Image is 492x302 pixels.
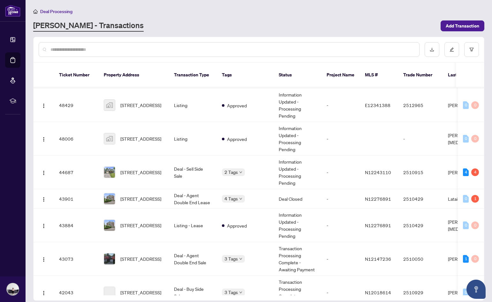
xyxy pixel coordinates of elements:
[463,168,469,176] div: 4
[322,122,360,156] td: -
[450,47,454,52] span: edit
[398,156,443,189] td: 2510915
[41,223,46,228] img: Logo
[54,242,99,276] td: 43073
[224,255,238,262] span: 3 Tags
[443,189,491,209] td: Latai Seadat
[104,220,115,231] img: thumbnail-img
[398,63,443,88] th: Trade Number
[443,63,491,88] th: Last Updated By
[39,254,49,264] button: Logo
[398,89,443,122] td: 2512965
[463,195,469,203] div: 0
[120,195,161,202] span: [STREET_ADDRESS]
[54,63,99,88] th: Ticket Number
[360,63,398,88] th: MLS #
[398,189,443,209] td: 2510429
[443,242,491,276] td: [PERSON_NAME]
[322,63,360,88] th: Project Name
[40,9,72,14] span: Deal Processing
[471,221,479,229] div: 0
[239,257,242,260] span: down
[227,102,247,109] span: Approved
[104,133,115,144] img: thumbnail-img
[443,122,491,156] td: [PERSON_NAME][MEDICAL_DATA]
[398,122,443,156] td: -
[463,289,469,296] div: 0
[398,209,443,242] td: 2510429
[471,168,479,176] div: 4
[120,222,161,229] span: [STREET_ADDRESS]
[227,222,247,229] span: Approved
[41,137,46,142] img: Logo
[169,242,217,276] td: Deal - Agent Double End Sale
[463,135,469,143] div: 0
[41,257,46,262] img: Logo
[466,280,486,299] button: Open asap
[39,100,49,110] button: Logo
[224,168,238,176] span: 2 Tags
[443,209,491,242] td: [PERSON_NAME][MEDICAL_DATA]
[471,195,479,203] div: 1
[463,221,469,229] div: 0
[365,290,391,295] span: N12018614
[322,156,360,189] td: -
[39,134,49,144] button: Logo
[274,156,322,189] td: Information Updated - Processing Pending
[54,89,99,122] td: 48429
[169,156,217,189] td: Deal - Sell Side Sale
[239,291,242,294] span: down
[224,289,238,296] span: 3 Tags
[169,89,217,122] td: Listing
[239,171,242,174] span: down
[104,253,115,264] img: thumbnail-img
[41,103,46,108] img: Logo
[365,102,390,108] span: E12341388
[463,101,469,109] div: 0
[39,194,49,204] button: Logo
[471,101,479,109] div: 0
[322,89,360,122] td: -
[99,63,169,88] th: Property Address
[41,197,46,202] img: Logo
[227,136,247,143] span: Approved
[322,189,360,209] td: -
[274,189,322,209] td: Deal Closed
[365,169,391,175] span: N12243110
[54,189,99,209] td: 43901
[471,255,479,263] div: 0
[41,290,46,296] img: Logo
[39,167,49,177] button: Logo
[224,195,238,202] span: 4 Tags
[120,169,161,176] span: [STREET_ADDRESS]
[444,42,459,57] button: edit
[120,135,161,142] span: [STREET_ADDRESS]
[169,122,217,156] td: Listing
[33,20,144,32] a: [PERSON_NAME] - Transactions
[471,135,479,143] div: 0
[239,197,242,200] span: down
[365,222,391,228] span: N12276891
[33,9,38,14] span: home
[5,5,20,17] img: logo
[41,170,46,175] img: Logo
[104,167,115,178] img: thumbnail-img
[169,189,217,209] td: Deal - Agent Double End Lease
[274,209,322,242] td: Information Updated - Processing Pending
[274,63,322,88] th: Status
[39,287,49,298] button: Logo
[104,193,115,204] img: thumbnail-img
[274,242,322,276] td: Transaction Processing Complete - Awaiting Payment
[39,220,49,230] button: Logo
[274,89,322,122] td: Information Updated - Processing Pending
[443,89,491,122] td: [PERSON_NAME]
[365,256,391,262] span: N12147236
[104,100,115,111] img: thumbnail-img
[169,63,217,88] th: Transaction Type
[120,102,161,109] span: [STREET_ADDRESS]
[398,242,443,276] td: 2510050
[274,122,322,156] td: Information Updated - Processing Pending
[441,20,484,31] button: Add Transaction
[7,283,19,295] img: Profile Icon
[322,242,360,276] td: -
